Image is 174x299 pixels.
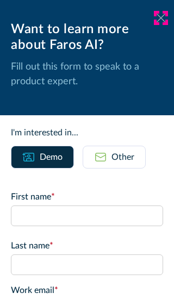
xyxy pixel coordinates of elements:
div: Other [111,151,134,164]
label: Work email [11,284,163,297]
div: Want to learn more about Faros AI? [11,22,163,53]
div: Demo [40,151,63,164]
p: Fill out this form to speak to a product expert. [11,60,163,89]
label: Last name [11,239,163,252]
label: First name [11,190,163,203]
div: I'm interested in... [11,126,163,139]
